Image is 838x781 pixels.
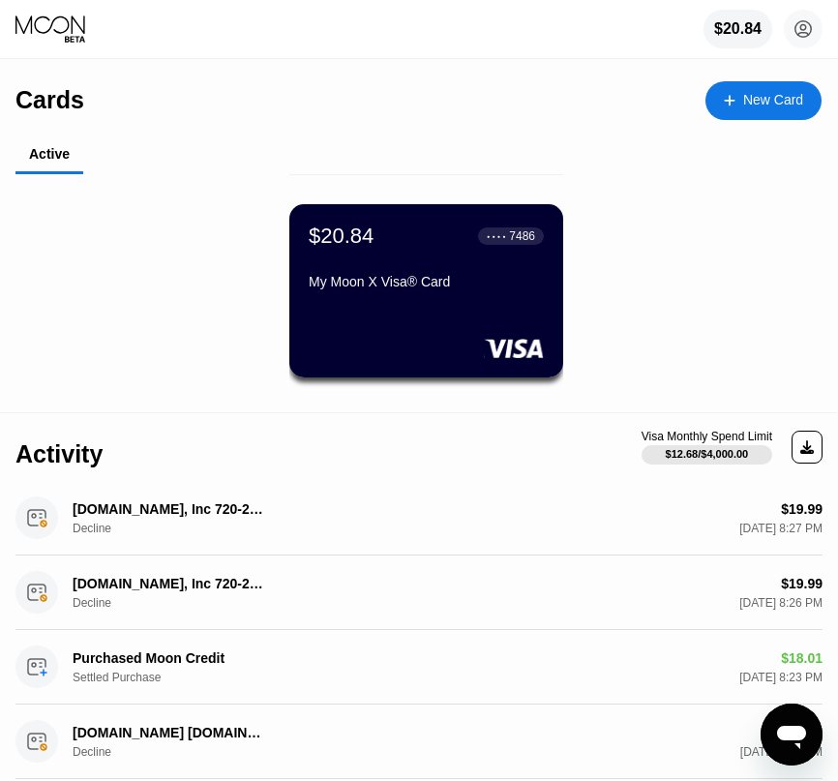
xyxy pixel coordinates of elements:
[309,224,374,249] div: $20.84
[73,650,266,666] div: Purchased Moon Credit
[309,274,544,289] div: My Moon X Visa® Card
[73,596,169,610] div: Decline
[73,745,169,759] div: Decline
[73,725,266,740] div: [DOMAIN_NAME] [DOMAIN_NAME] GB
[15,481,823,556] div: [DOMAIN_NAME], Inc 720-2492374 USDecline$19.99[DATE] 8:27 PM
[739,671,823,684] div: [DATE] 8:23 PM
[781,650,823,666] div: $18.01
[666,448,749,460] div: $12.68 / $4,000.00
[642,430,772,465] div: Visa Monthly Spend Limit$12.68/$4,000.00
[15,556,823,630] div: [DOMAIN_NAME], Inc 720-2492374 USDecline$19.99[DATE] 8:26 PM
[15,630,823,705] div: Purchased Moon CreditSettled Purchase$18.01[DATE] 8:23 PM
[703,10,772,48] div: $20.84
[487,233,506,239] div: ● ● ● ●
[740,745,823,759] div: [DATE] 6:24 AM
[73,522,169,535] div: Decline
[29,146,70,162] div: Active
[705,81,822,120] div: New Card
[714,20,762,38] div: $20.84
[761,704,823,766] iframe: Button to launch messaging window
[73,501,266,517] div: [DOMAIN_NAME], Inc 720-2492374 US
[509,229,535,243] div: 7486
[73,576,266,591] div: [DOMAIN_NAME], Inc 720-2492374 US
[781,576,823,591] div: $19.99
[781,501,823,517] div: $19.99
[642,430,772,443] div: Visa Monthly Spend Limit
[743,92,803,108] div: New Card
[15,86,84,114] div: Cards
[15,705,823,779] div: [DOMAIN_NAME] [DOMAIN_NAME] GBDecline$2.54[DATE] 6:24 AM
[739,596,823,610] div: [DATE] 8:26 PM
[289,204,563,377] div: $20.84● ● ● ●7486My Moon X Visa® Card
[739,522,823,535] div: [DATE] 8:27 PM
[73,671,169,684] div: Settled Purchase
[15,440,103,468] div: Activity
